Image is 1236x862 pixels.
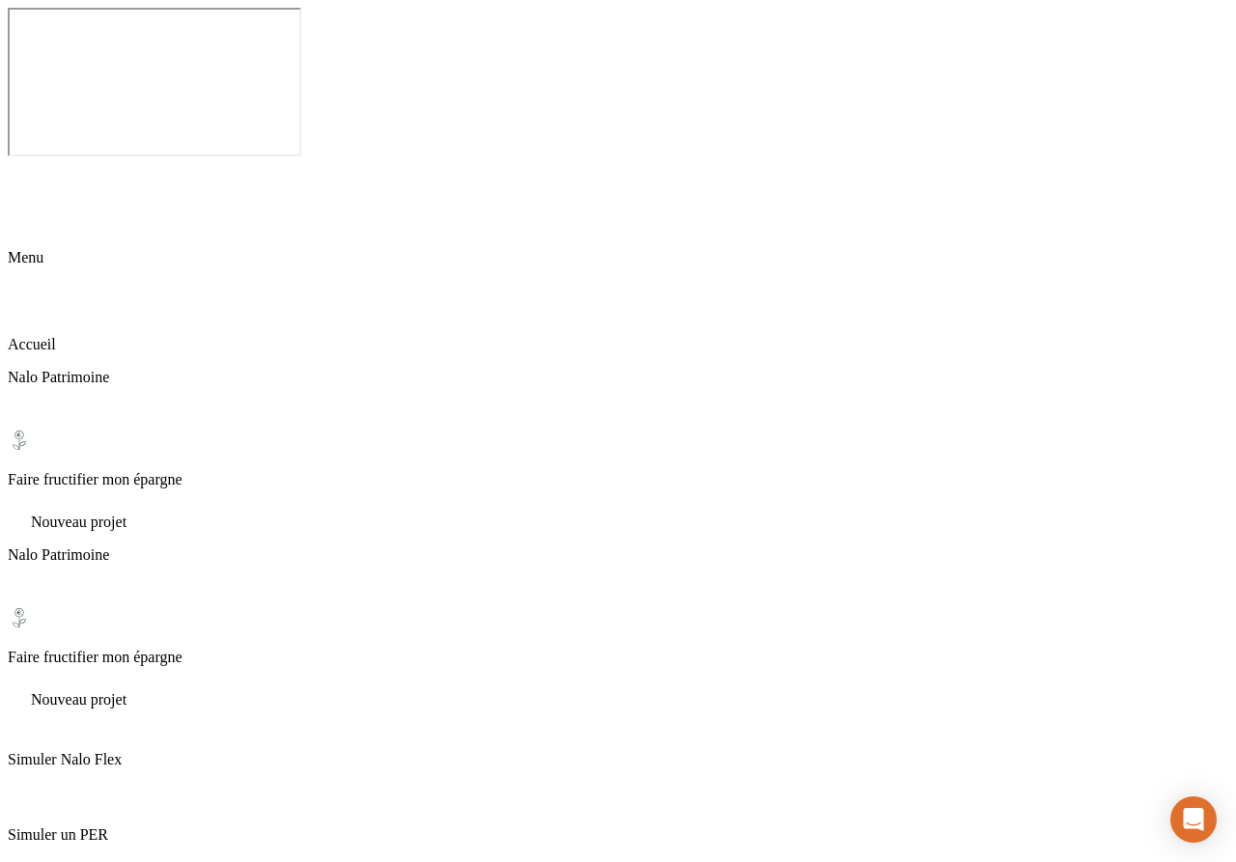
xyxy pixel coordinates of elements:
[8,826,1228,844] p: Simuler un PER
[8,784,1228,844] div: Simuler un PER
[8,504,1228,531] div: Nouveau projet
[8,751,1228,768] p: Simuler Nalo Flex
[8,369,1228,386] p: Nalo Patrimoine
[31,691,126,708] span: Nouveau projet
[8,681,1228,709] div: Nouveau projet
[8,606,1228,666] div: Faire fructifier mon épargne
[1170,796,1217,843] div: Ouvrir le Messenger Intercom
[8,471,1228,488] p: Faire fructifier mon épargne
[8,293,1228,353] div: Accueil
[8,709,1228,768] div: Simuler Nalo Flex
[8,249,43,265] span: Menu
[8,429,1228,488] div: Faire fructifier mon épargne
[8,649,1228,666] p: Faire fructifier mon épargne
[8,336,1228,353] p: Accueil
[31,514,126,530] span: Nouveau projet
[8,546,1228,564] p: Nalo Patrimoine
